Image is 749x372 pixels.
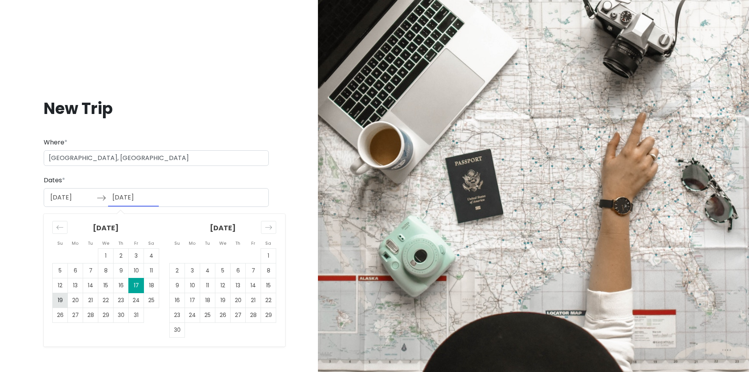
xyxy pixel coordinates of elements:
small: Sa [148,240,154,246]
td: Choose Monday, October 13, 2025 as your check-out date. It’s available. [68,278,83,293]
td: Choose Monday, November 10, 2025 as your check-out date. It’s available. [185,278,200,293]
td: Choose Wednesday, November 26, 2025 as your check-out date. It’s available. [215,308,231,323]
td: Choose Sunday, November 30, 2025 as your check-out date. It’s available. [170,323,185,338]
td: Choose Sunday, October 26, 2025 as your check-out date. It’s available. [53,308,68,323]
td: Choose Wednesday, November 19, 2025 as your check-out date. It’s available. [215,293,231,308]
small: Su [174,240,180,246]
input: End Date [108,189,159,206]
td: Choose Friday, October 10, 2025 as your check-out date. It’s available. [129,263,144,278]
td: Choose Tuesday, November 11, 2025 as your check-out date. It’s available. [200,278,215,293]
td: Choose Saturday, October 18, 2025 as your check-out date. It’s available. [144,278,159,293]
td: Choose Sunday, November 16, 2025 as your check-out date. It’s available. [170,293,185,308]
td: Choose Friday, November 7, 2025 as your check-out date. It’s available. [246,263,261,278]
td: Choose Monday, October 20, 2025 as your check-out date. It’s available. [68,293,83,308]
small: Tu [205,240,210,246]
td: Choose Sunday, November 23, 2025 as your check-out date. It’s available. [170,308,185,323]
td: Choose Friday, October 31, 2025 as your check-out date. It’s available. [129,308,144,323]
small: Mo [72,240,78,246]
td: Choose Saturday, November 29, 2025 as your check-out date. It’s available. [261,308,276,323]
td: Choose Thursday, October 9, 2025 as your check-out date. It’s available. [114,263,129,278]
small: We [219,240,226,246]
label: Dates [44,175,65,185]
td: Choose Tuesday, October 14, 2025 as your check-out date. It’s available. [83,278,98,293]
td: Choose Thursday, October 2, 2025 as your check-out date. It’s available. [114,249,129,263]
td: Choose Thursday, November 27, 2025 as your check-out date. It’s available. [231,308,246,323]
td: Choose Friday, November 21, 2025 as your check-out date. It’s available. [246,293,261,308]
input: Start Date [46,189,97,206]
td: Choose Saturday, November 1, 2025 as your check-out date. It’s available. [261,249,276,263]
td: Choose Saturday, October 4, 2025 as your check-out date. It’s available. [144,249,159,263]
td: Choose Thursday, November 6, 2025 as your check-out date. It’s available. [231,263,246,278]
td: Choose Tuesday, October 28, 2025 as your check-out date. It’s available. [83,308,98,323]
div: Calendar [44,214,285,347]
td: Choose Sunday, October 5, 2025 as your check-out date. It’s available. [53,263,68,278]
td: Choose Thursday, October 23, 2025 as your check-out date. It’s available. [114,293,129,308]
td: Choose Wednesday, October 29, 2025 as your check-out date. It’s available. [98,308,114,323]
td: Choose Tuesday, November 18, 2025 as your check-out date. It’s available. [200,293,215,308]
td: Choose Friday, November 28, 2025 as your check-out date. It’s available. [246,308,261,323]
td: Choose Saturday, November 22, 2025 as your check-out date. It’s available. [261,293,276,308]
td: Choose Sunday, October 19, 2025 as your check-out date. It’s available. [53,293,68,308]
td: Choose Monday, November 3, 2025 as your check-out date. It’s available. [185,263,200,278]
td: Choose Monday, November 17, 2025 as your check-out date. It’s available. [185,293,200,308]
td: Choose Saturday, October 25, 2025 as your check-out date. It’s available. [144,293,159,308]
div: Move backward to switch to the previous month. [52,221,67,234]
td: Choose Saturday, November 8, 2025 as your check-out date. It’s available. [261,263,276,278]
td: Choose Friday, October 24, 2025 as your check-out date. It’s available. [129,293,144,308]
td: Choose Sunday, November 9, 2025 as your check-out date. It’s available. [170,278,185,293]
small: Tu [88,240,93,246]
small: Sa [265,240,271,246]
td: Choose Wednesday, October 8, 2025 as your check-out date. It’s available. [98,263,114,278]
td: Choose Wednesday, November 5, 2025 as your check-out date. It’s available. [215,263,231,278]
small: Th [235,240,240,246]
td: Choose Wednesday, November 12, 2025 as your check-out date. It’s available. [215,278,231,293]
td: Choose Saturday, October 11, 2025 as your check-out date. It’s available. [144,263,159,278]
input: City (e.g., New York) [44,150,269,166]
td: Choose Tuesday, October 7, 2025 as your check-out date. It’s available. [83,263,98,278]
small: Fr [251,240,255,246]
td: Choose Sunday, November 2, 2025 as your check-out date. It’s available. [170,263,185,278]
td: Choose Monday, October 27, 2025 as your check-out date. It’s available. [68,308,83,323]
td: Choose Thursday, November 20, 2025 as your check-out date. It’s available. [231,293,246,308]
h1: New Trip [44,98,269,119]
label: Where [44,137,67,148]
td: Choose Wednesday, October 15, 2025 as your check-out date. It’s available. [98,278,114,293]
small: We [102,240,109,246]
td: Choose Monday, November 24, 2025 as your check-out date. It’s available. [185,308,200,323]
td: Choose Tuesday, November 4, 2025 as your check-out date. It’s available. [200,263,215,278]
strong: [DATE] [210,223,236,233]
small: Fr [134,240,138,246]
td: Choose Wednesday, October 1, 2025 as your check-out date. It’s available. [98,249,114,263]
td: Choose Friday, November 14, 2025 as your check-out date. It’s available. [246,278,261,293]
td: Choose Monday, October 6, 2025 as your check-out date. It’s available. [68,263,83,278]
small: Mo [189,240,195,246]
td: Choose Friday, October 3, 2025 as your check-out date. It’s available. [129,249,144,263]
small: Su [57,240,63,246]
div: Move forward to switch to the next month. [261,221,276,234]
td: Choose Thursday, November 13, 2025 as your check-out date. It’s available. [231,278,246,293]
td: Choose Tuesday, November 25, 2025 as your check-out date. It’s available. [200,308,215,323]
td: Choose Thursday, October 30, 2025 as your check-out date. It’s available. [114,308,129,323]
td: Choose Sunday, October 12, 2025 as your check-out date. It’s available. [53,278,68,293]
td: Choose Tuesday, October 21, 2025 as your check-out date. It’s available. [83,293,98,308]
td: Choose Thursday, October 16, 2025 as your check-out date. It’s available. [114,278,129,293]
small: Th [118,240,123,246]
td: Selected as start date. Friday, October 17, 2025 [129,278,144,293]
td: Choose Saturday, November 15, 2025 as your check-out date. It’s available. [261,278,276,293]
strong: [DATE] [93,223,119,233]
td: Choose Wednesday, October 22, 2025 as your check-out date. It’s available. [98,293,114,308]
